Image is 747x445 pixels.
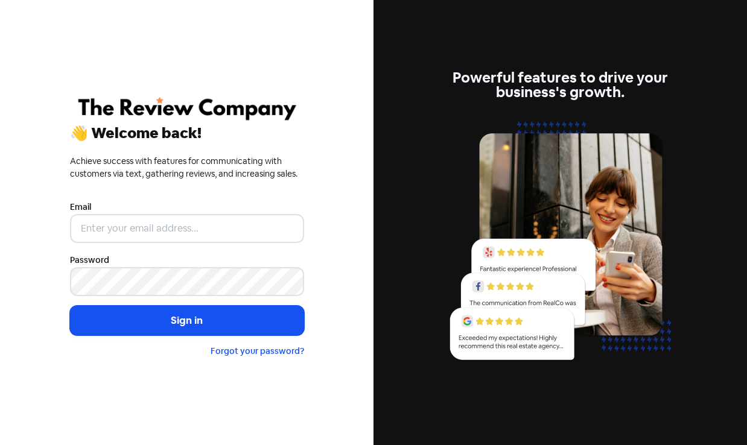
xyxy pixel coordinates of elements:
div: Achieve success with features for communicating with customers via text, gathering reviews, and i... [70,155,304,180]
input: Enter your email address... [70,214,304,243]
label: Email [70,201,91,213]
div: 👋 Welcome back! [70,126,304,140]
img: reviews [443,114,678,374]
button: Sign in [70,306,304,336]
a: Forgot your password? [211,346,304,356]
div: Powerful features to drive your business's growth. [443,71,678,99]
label: Password [70,254,109,267]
